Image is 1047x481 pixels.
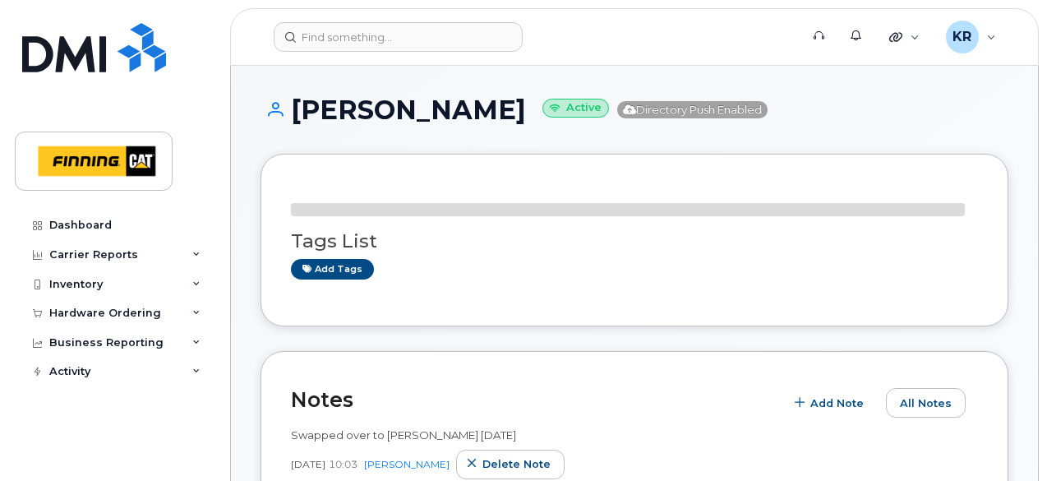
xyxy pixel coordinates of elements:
h1: [PERSON_NAME] [261,95,1008,124]
small: Active [542,99,609,118]
button: All Notes [886,388,966,418]
span: Directory Push Enabled [617,101,768,118]
span: Add Note [810,395,864,411]
h2: Notes [291,387,776,412]
span: Delete note [482,456,551,472]
a: Add tags [291,259,374,280]
button: Add Note [784,388,878,418]
h3: Tags List [291,231,978,252]
a: [PERSON_NAME] [364,458,450,470]
span: Swapped over to [PERSON_NAME] [DATE] [291,428,516,442]
span: All Notes [900,395,952,411]
span: [DATE] [291,457,325,471]
button: Delete note [456,450,565,479]
span: 10:03 [329,457,357,471]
